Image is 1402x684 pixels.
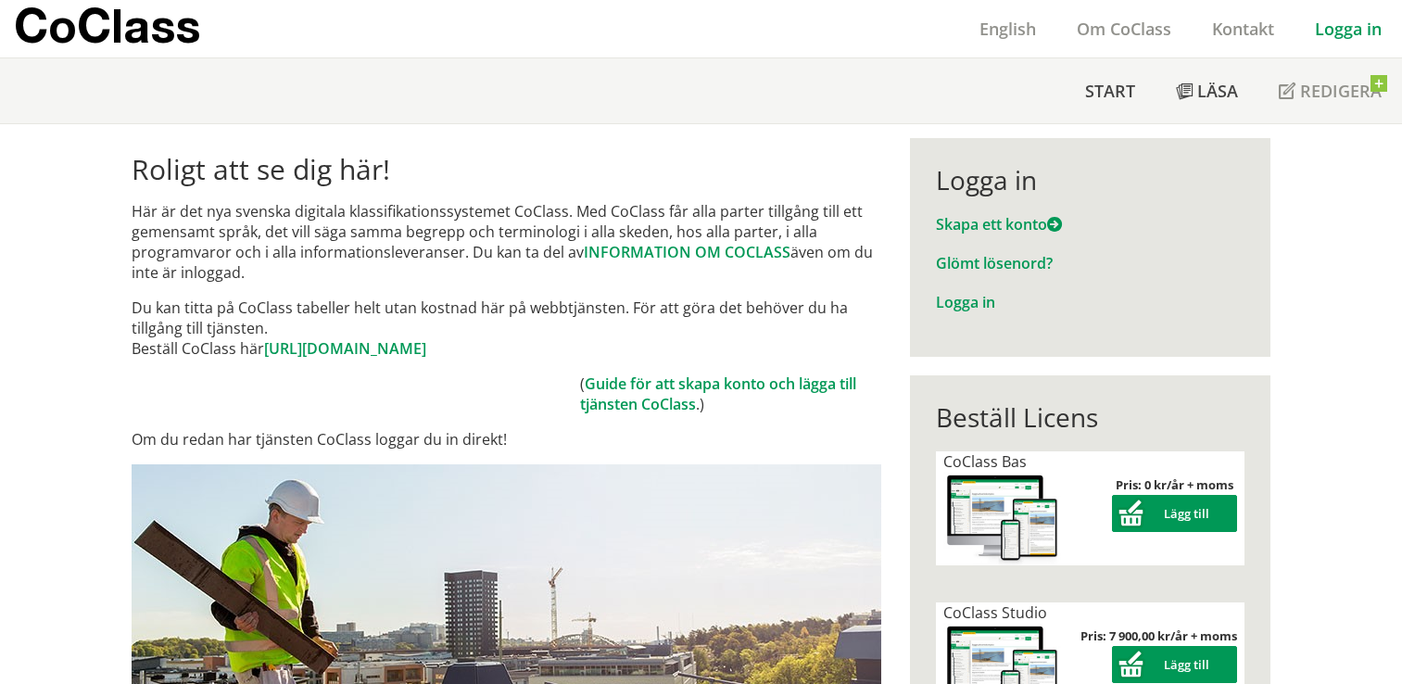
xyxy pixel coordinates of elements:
[1116,476,1233,493] strong: Pris: 0 kr/år + moms
[1085,80,1135,102] span: Start
[943,451,1027,472] span: CoClass Bas
[943,602,1047,623] span: CoClass Studio
[1080,627,1237,644] strong: Pris: 7 900,00 kr/år + moms
[264,338,426,359] a: [URL][DOMAIN_NAME]
[936,164,1244,196] div: Logga in
[580,374,856,414] a: Guide för att skapa konto och lägga till tjänsten CoClass
[1065,58,1156,123] a: Start
[132,298,881,359] p: Du kan titta på CoClass tabeller helt utan kostnad här på webbtjänsten. För att göra det behöver ...
[959,18,1056,40] a: English
[936,401,1244,433] div: Beställ Licens
[1112,495,1237,532] button: Lägg till
[14,15,200,36] p: CoClass
[132,201,881,283] p: Här är det nya svenska digitala klassifikationssystemet CoClass. Med CoClass får alla parter till...
[1056,18,1192,40] a: Om CoClass
[943,472,1062,565] img: coclass-license.jpg
[1156,58,1258,123] a: Läsa
[1295,18,1402,40] a: Logga in
[584,242,790,262] a: INFORMATION OM COCLASS
[1112,656,1237,673] a: Lägg till
[1112,646,1237,683] button: Lägg till
[132,429,881,450] p: Om du redan har tjänsten CoClass loggar du in direkt!
[1192,18,1295,40] a: Kontakt
[936,292,995,312] a: Logga in
[580,374,881,414] td: ( .)
[936,253,1053,273] a: Glömt lösenord?
[1112,505,1237,522] a: Lägg till
[936,214,1062,234] a: Skapa ett konto
[1197,80,1238,102] span: Läsa
[132,153,881,186] h1: Roligt att se dig här!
